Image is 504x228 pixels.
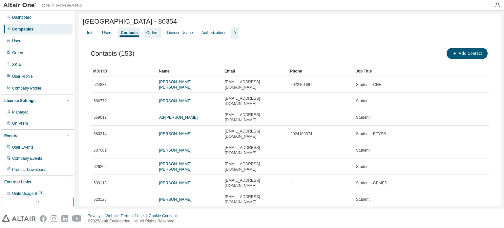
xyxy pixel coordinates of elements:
span: Student [356,164,369,169]
div: User Events [12,145,33,150]
span: Student [356,148,369,153]
img: youtube.svg [72,215,82,222]
img: altair_logo.svg [2,215,36,222]
div: Job Title [356,66,457,76]
div: Contacts [121,30,137,35]
span: 559012 [94,115,107,120]
span: Student [356,115,369,120]
div: License Settings [4,98,35,103]
div: Cookie Consent [149,213,180,218]
span: [EMAIL_ADDRESS][DOMAIN_NAME] [225,178,284,188]
div: Name [159,66,219,76]
a: [PERSON_NAME] [159,99,192,103]
span: 560314 [94,131,107,136]
span: Student [356,197,369,202]
div: User Profile [12,74,33,79]
span: [EMAIL_ADDRESS][DOMAIN_NAME] [225,79,284,90]
div: Website Terms of Use [105,213,149,218]
div: Users [12,38,22,44]
span: 586779 [94,98,107,104]
span: Student - ETYSB [356,131,386,136]
a: [PERSON_NAME] [PERSON_NAME] [159,162,192,172]
div: Email [224,66,285,76]
a: [PERSON_NAME] [159,132,192,136]
span: 626266 [94,164,107,169]
a: Ad-[PERSON_NAME] [159,115,198,120]
div: Phone [290,66,350,76]
span: [EMAIL_ADDRESS][DOMAIN_NAME] [225,194,284,205]
a: [PERSON_NAME] [PERSON_NAME] [159,80,192,90]
div: MDH ID [93,66,154,76]
span: 607061 [94,148,107,153]
div: SKUs [12,62,22,67]
div: External Links [4,179,31,185]
div: Events [4,133,17,138]
span: Student [356,98,369,104]
img: facebook.svg [40,215,47,222]
span: [GEOGRAPHIC_DATA] - 80354 [83,18,177,25]
span: [EMAIL_ADDRESS][DOMAIN_NAME] [225,96,284,106]
div: On Prem [12,121,28,126]
div: Companies [12,27,33,32]
span: 539113 [94,180,107,186]
div: Managed [12,110,29,115]
p: © 2025 Altair Engineering, Inc. All Rights Reserved. [88,218,181,224]
span: [EMAIL_ADDRESS][DOMAIN_NAME] [225,112,284,123]
div: Company Profile [12,86,41,91]
a: [PERSON_NAME] [159,197,192,202]
div: Users [102,30,112,35]
span: 524888 [94,82,107,87]
div: Authorizations [201,30,226,35]
span: Student - CBMES [356,180,387,186]
img: instagram.svg [51,215,57,222]
div: Product Downloads [12,167,46,172]
div: Dashboard [12,15,31,20]
span: Units Usage BI [12,191,42,196]
div: Company Events [12,156,42,161]
span: 620125 [94,197,107,202]
span: Contacts (153) [91,50,135,57]
span: Student - CHE [356,82,381,87]
button: Add Contact [447,48,488,59]
span: [EMAIL_ADDRESS][DOMAIN_NAME] [225,145,284,155]
span: 2024109374 [290,131,312,136]
a: [PERSON_NAME] [159,148,192,153]
div: Privacy [88,213,105,218]
span: - [290,180,292,186]
img: linkedin.svg [61,215,68,222]
a: [PERSON_NAME] [159,181,192,185]
span: [EMAIL_ADDRESS][DOMAIN_NAME] [225,161,284,172]
div: Orders [12,50,24,55]
div: Orders [146,30,158,35]
div: License Usage [167,30,193,35]
img: Altair One [3,2,85,9]
span: [EMAIL_ADDRESS][DOMAIN_NAME] [225,129,284,139]
div: Info [87,30,94,35]
span: 2022101697 [290,82,312,87]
